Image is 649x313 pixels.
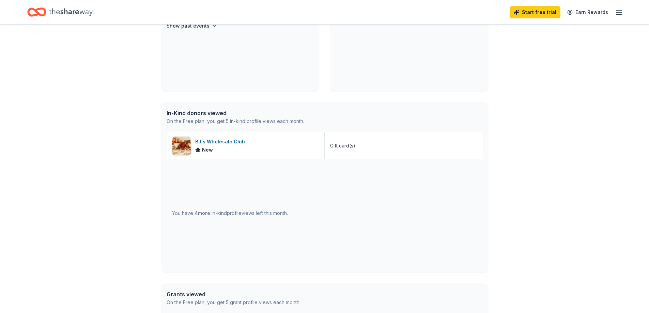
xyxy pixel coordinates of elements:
[563,6,612,18] a: Earn Rewards
[167,298,300,307] div: On the Free plan, you get 5 grant profile views each month.
[27,4,93,20] a: Home
[510,6,560,18] a: Start free trial
[167,290,300,298] div: Grants viewed
[167,109,304,117] div: In-Kind donors viewed
[195,138,248,146] div: BJ's Wholesale Club
[167,117,304,125] div: On the Free plan, you get 5 in-kind profile views each month.
[167,22,210,30] h4: Show past events
[172,209,288,217] div: You have in-kind profile views left this month.
[330,142,355,150] div: Gift card(s)
[202,146,213,154] span: New
[172,137,191,155] img: Image for BJ's Wholesale Club
[167,22,217,30] button: Show past events
[195,210,210,216] span: 4 more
